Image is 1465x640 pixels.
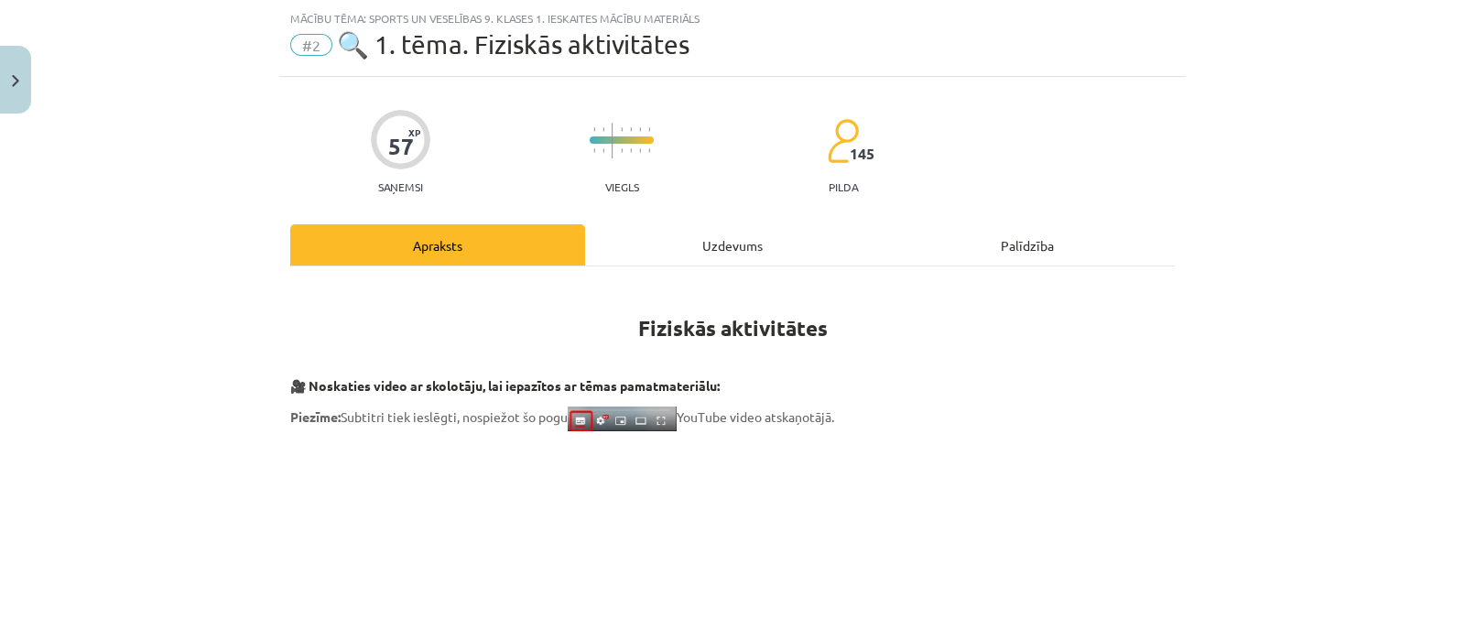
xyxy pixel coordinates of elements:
[639,127,641,132] img: icon-short-line-57e1e144782c952c97e751825c79c345078a6d821885a25fce030b3d8c18986b.svg
[621,148,623,153] img: icon-short-line-57e1e144782c952c97e751825c79c345078a6d821885a25fce030b3d8c18986b.svg
[602,127,604,132] img: icon-short-line-57e1e144782c952c97e751825c79c345078a6d821885a25fce030b3d8c18986b.svg
[593,148,595,153] img: icon-short-line-57e1e144782c952c97e751825c79c345078a6d821885a25fce030b3d8c18986b.svg
[290,12,1175,25] div: Mācību tēma: Sports un veselības 9. klases 1. ieskaites mācību materiāls
[337,29,689,60] span: 🔍 1. tēma. Fiziskās aktivitātes
[290,34,332,56] span: #2
[593,127,595,132] img: icon-short-line-57e1e144782c952c97e751825c79c345078a6d821885a25fce030b3d8c18986b.svg
[648,148,650,153] img: icon-short-line-57e1e144782c952c97e751825c79c345078a6d821885a25fce030b3d8c18986b.svg
[605,180,639,193] p: Viegls
[630,127,632,132] img: icon-short-line-57e1e144782c952c97e751825c79c345078a6d821885a25fce030b3d8c18986b.svg
[630,148,632,153] img: icon-short-line-57e1e144782c952c97e751825c79c345078a6d821885a25fce030b3d8c18986b.svg
[12,75,19,87] img: icon-close-lesson-0947bae3869378f0d4975bcd49f059093ad1ed9edebbc8119c70593378902aed.svg
[880,224,1175,266] div: Palīdzība
[612,123,613,158] img: icon-long-line-d9ea69661e0d244f92f715978eff75569469978d946b2353a9bb055b3ed8787d.svg
[290,224,585,266] div: Apraksts
[602,148,604,153] img: icon-short-line-57e1e144782c952c97e751825c79c345078a6d821885a25fce030b3d8c18986b.svg
[850,146,874,162] span: 145
[648,127,650,132] img: icon-short-line-57e1e144782c952c97e751825c79c345078a6d821885a25fce030b3d8c18986b.svg
[290,377,720,394] strong: 🎥 Noskaties video ar skolotāju, lai iepazītos ar tēmas pamatmateriālu:
[585,224,880,266] div: Uzdevums
[290,408,834,425] span: Subtitri tiek ieslēgti, nospiežot šo pogu YouTube video atskaņotājā.
[408,127,420,137] span: XP
[639,148,641,153] img: icon-short-line-57e1e144782c952c97e751825c79c345078a6d821885a25fce030b3d8c18986b.svg
[371,180,430,193] p: Saņemsi
[290,408,341,425] strong: Piezīme:
[638,315,828,342] strong: Fiziskās aktivitātes
[827,118,859,164] img: students-c634bb4e5e11cddfef0936a35e636f08e4e9abd3cc4e673bd6f9a4125e45ecb1.svg
[388,134,414,159] div: 57
[621,127,623,132] img: icon-short-line-57e1e144782c952c97e751825c79c345078a6d821885a25fce030b3d8c18986b.svg
[829,180,858,193] p: pilda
